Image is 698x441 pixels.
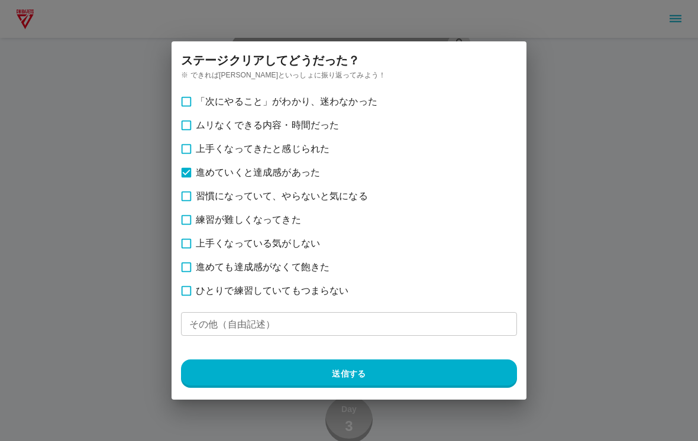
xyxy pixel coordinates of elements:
span: 上手くなってきたと感じられた [196,142,329,156]
h2: ステージ クリアしてどうだった？ [167,41,526,79]
span: 進めても達成感がなくて飽きた [196,260,329,274]
span: 上手くなっている気がしない [196,236,320,251]
span: 習慣になっていて、やらないと気になる [196,189,368,203]
span: 「次にやること」がわかり、迷わなかった [196,95,377,109]
span: 練習が難しくなってきた [196,213,301,227]
span: ムリなくできる内容・時間だった [196,118,339,132]
span: 進めていくと達成感があった [196,166,320,180]
span: ひとりで練習していてもつまらない [196,284,348,298]
button: 送信する [181,359,517,388]
p: ※ できれば[PERSON_NAME]といっしょに振り返ってみよう！ [181,70,517,80]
